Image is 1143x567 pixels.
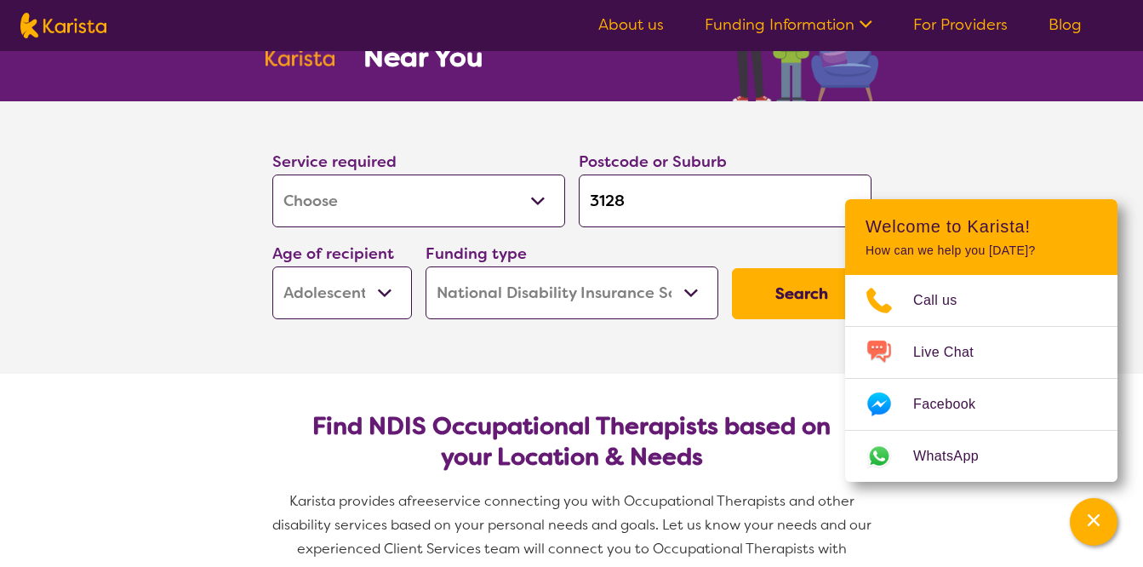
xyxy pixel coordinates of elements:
[913,392,996,417] span: Facebook
[1070,498,1117,546] button: Channel Menu
[286,411,858,472] h2: Find NDIS Occupational Therapists based on your Location & Needs
[1049,14,1082,35] a: Blog
[407,492,434,510] span: free
[579,175,872,227] input: Type
[579,152,727,172] label: Postcode or Suburb
[289,492,407,510] span: Karista provides a
[426,243,527,264] label: Funding type
[913,340,994,365] span: Live Chat
[866,216,1097,237] h2: Welcome to Karista!
[272,152,397,172] label: Service required
[866,243,1097,258] p: How can we help you [DATE]?
[845,275,1117,482] ul: Choose channel
[913,288,978,313] span: Call us
[272,243,394,264] label: Age of recipient
[732,268,872,319] button: Search
[598,14,664,35] a: About us
[845,199,1117,482] div: Channel Menu
[705,14,872,35] a: Funding Information
[913,14,1008,35] a: For Providers
[20,13,106,38] img: Karista logo
[913,444,999,469] span: WhatsApp
[845,431,1117,482] a: Web link opens in a new tab.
